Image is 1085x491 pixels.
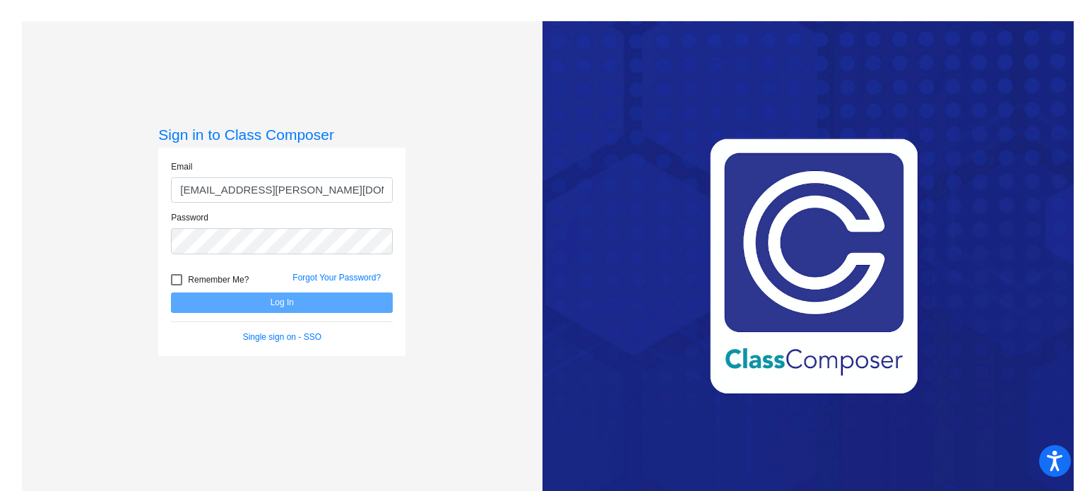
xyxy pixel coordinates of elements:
[158,126,405,143] h3: Sign in to Class Composer
[243,332,321,342] a: Single sign on - SSO
[292,273,381,283] a: Forgot Your Password?
[171,292,393,313] button: Log In
[171,211,208,224] label: Password
[188,271,249,288] span: Remember Me?
[171,160,192,173] label: Email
